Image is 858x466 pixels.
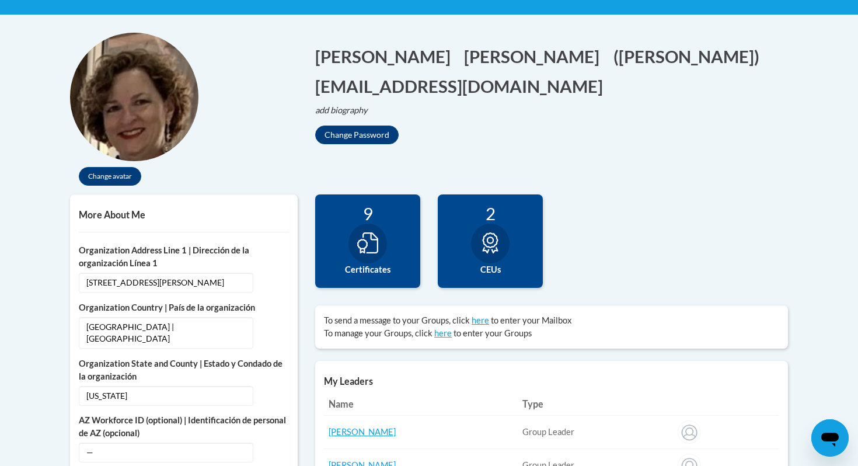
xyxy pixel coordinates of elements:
[472,315,489,325] a: here
[315,44,458,68] button: Edit first name
[811,419,849,457] iframe: Button to launch messaging window
[79,414,289,440] label: AZ Workforce ID (optional) | Identificación de personal de AZ (opcional)
[613,44,767,68] button: Edit screen name
[324,392,518,416] th: Name
[315,126,399,144] button: Change Password
[518,392,673,416] th: Type
[447,203,534,224] div: 2
[79,357,289,383] label: Organization State and County | Estado y Condado de la organización
[70,33,198,161] img: profile avatar
[79,301,289,314] label: Organization Country | País de la organización
[79,443,253,462] span: —
[454,328,532,338] span: to enter your Groups
[324,315,470,325] span: To send a message to your Groups, click
[324,263,411,276] label: Certificates
[79,167,141,186] button: Change avatar
[329,427,396,437] a: [PERSON_NAME]
[79,273,253,293] span: [STREET_ADDRESS][PERSON_NAME]
[79,209,289,220] h5: More About Me
[434,328,452,338] a: here
[70,33,198,161] div: Click to change the profile picture
[79,317,253,349] span: [GEOGRAPHIC_DATA] | [GEOGRAPHIC_DATA]
[678,420,701,444] img: Emily Friemann
[324,328,433,338] span: To manage your Groups, click
[447,263,534,276] label: CEUs
[79,386,253,406] span: [US_STATE]
[324,203,411,224] div: 9
[464,44,607,68] button: Edit last name
[491,315,571,325] span: to enter your Mailbox
[79,244,289,270] label: Organization Address Line 1 | Dirección de la organización Línea 1
[315,74,611,98] button: Edit email address
[315,104,377,117] button: Edit biography
[324,375,779,387] h5: My Leaders
[518,416,673,449] td: connected user for connection WI: Heyer Elementary
[315,105,368,115] i: add biography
